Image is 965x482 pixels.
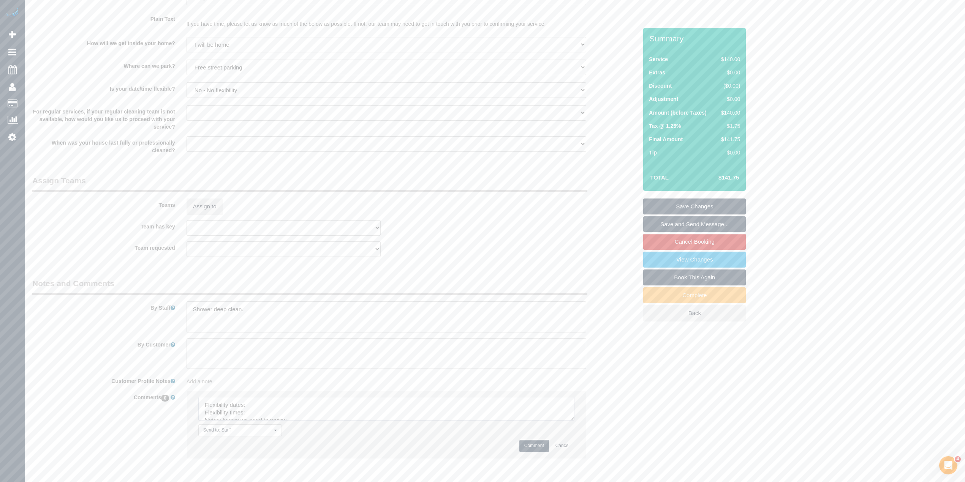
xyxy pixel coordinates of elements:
label: Plain Text [27,13,181,23]
span: 0 [161,395,169,402]
strong: Total [650,174,669,181]
label: For regular services, if your regular cleaning team is not available, how would you like us to pr... [27,105,181,131]
a: View Changes [643,252,746,268]
legend: Assign Teams [32,175,587,192]
button: Cancel [551,440,574,452]
iframe: Intercom live chat [939,456,957,474]
a: Back [643,305,746,321]
legend: Notes and Comments [32,278,587,295]
h4: $141.75 [696,175,739,181]
a: Save Changes [643,198,746,214]
div: ($0.00) [718,82,740,90]
a: Save and Send Message... [643,216,746,232]
a: Book This Again [643,269,746,285]
label: Amount (before Taxes) [649,109,706,117]
span: Send to: Staff [203,427,272,433]
label: Discount [649,82,672,90]
img: Automaid Logo [5,8,20,18]
div: $141.75 [718,135,740,143]
label: By Customer [27,338,181,348]
label: Is your date/time flexible? [27,82,181,93]
label: How will we get inside your home? [27,37,181,47]
button: Comment [519,440,549,452]
div: $0.00 [718,69,740,76]
div: $0.00 [718,149,740,156]
label: Extras [649,69,665,76]
div: $1.75 [718,122,740,130]
div: $0.00 [718,95,740,103]
label: Tax @ 1.25% [649,122,681,130]
label: By Staff [27,301,181,312]
p: If you have time, please let us know as much of the below as possible. If not, our team may need ... [187,13,586,28]
a: Cancel Booking [643,234,746,250]
h3: Summary [649,34,742,43]
label: Team requested [27,241,181,252]
div: $140.00 [718,109,740,117]
label: When was your house last fully or professionally cleaned? [27,136,181,154]
div: $140.00 [718,55,740,63]
span: Add a note [187,378,212,384]
label: Team has key [27,220,181,230]
label: Comments [27,391,181,401]
button: Assign to [187,198,223,214]
button: Send to: Staff [198,424,282,436]
label: Service [649,55,668,63]
label: Tip [649,149,657,156]
label: Adjustment [649,95,678,103]
label: Customer Profile Notes [27,375,181,385]
span: 4 [955,456,961,462]
label: Where can we park? [27,60,181,70]
label: Teams [27,198,181,209]
label: Final Amount [649,135,683,143]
